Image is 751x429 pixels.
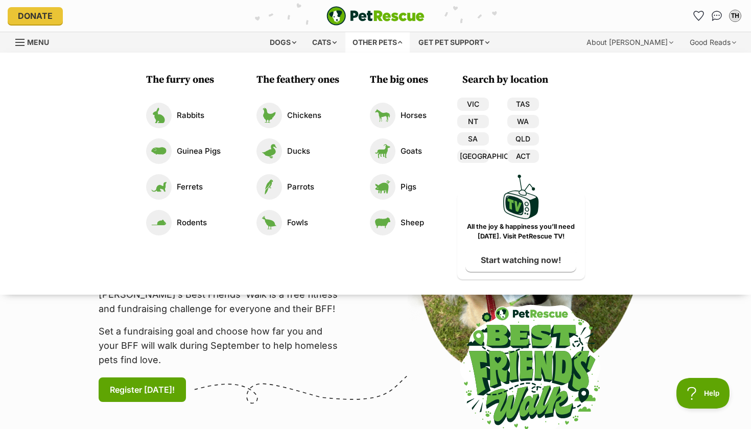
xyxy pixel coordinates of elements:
img: Parrots [256,174,282,200]
iframe: Help Scout Beacon - Open [676,378,731,409]
a: VIC [457,98,489,111]
p: Rabbits [177,110,204,122]
div: TH [730,11,740,21]
img: Goats [370,138,395,164]
div: About [PERSON_NAME] [579,32,680,53]
img: Rabbits [146,103,172,128]
p: Rodents [177,217,207,229]
a: Menu [15,32,56,51]
a: QLD [507,132,539,146]
p: Parrots [287,181,314,193]
img: Sheep [370,210,395,235]
p: All the joy & happiness you’ll need [DATE]. Visit PetRescue TV! [465,222,577,242]
div: Cats [305,32,344,53]
a: Fowls Fowls [256,210,334,235]
p: Fowls [287,217,308,229]
div: Dogs [263,32,303,53]
span: Register [DATE]! [110,384,175,396]
a: Pigs Pigs [370,174,427,200]
p: Set a fundraising goal and choose how far you and your BFF will walk during September to help hom... [99,324,344,367]
p: [PERSON_NAME]’s Best Friends' Walk is a free fitness and fundraising challenge for everyone and t... [99,288,344,316]
a: WA [507,115,539,128]
a: Guinea Pigs Guinea Pigs [146,138,221,164]
a: Favourites [690,8,707,24]
img: Chickens [256,103,282,128]
h3: The big ones [370,73,432,87]
a: Donate [8,7,63,25]
a: Chickens Chickens [256,103,334,128]
img: Rodents [146,210,172,235]
img: Ducks [256,138,282,164]
ul: Account quick links [690,8,743,24]
img: PetRescue TV logo [503,175,539,219]
a: Register [DATE]! [99,377,186,402]
img: Pigs [370,174,395,200]
p: Horses [401,110,427,122]
p: Ferrets [177,181,203,193]
div: Get pet support [411,32,497,53]
a: Rabbits Rabbits [146,103,221,128]
p: Guinea Pigs [177,146,221,157]
h3: Search by location [462,73,585,87]
a: Ferrets Ferrets [146,174,221,200]
p: Pigs [401,181,416,193]
a: Horses Horses [370,103,427,128]
p: Sheep [401,217,424,229]
a: ACT [507,150,539,163]
a: Sheep Sheep [370,210,427,235]
img: Horses [370,103,395,128]
a: Start watching now! [465,248,576,272]
img: Ferrets [146,174,172,200]
a: PetRescue [326,6,425,26]
a: Ducks Ducks [256,138,334,164]
a: Conversations [709,8,725,24]
img: logo-e224e6f780fb5917bec1dbf3a21bbac754714ae5b6737aabdf751b685950b380.svg [326,6,425,26]
a: [GEOGRAPHIC_DATA] [457,150,489,163]
div: Good Reads [683,32,743,53]
h3: The feathery ones [256,73,339,87]
a: Goats Goats [370,138,427,164]
a: Rodents Rodents [146,210,221,235]
img: Guinea Pigs [146,138,172,164]
div: Other pets [345,32,410,53]
img: chat-41dd97257d64d25036548639549fe6c8038ab92f7586957e7f3b1b290dea8141.svg [712,11,722,21]
h3: The furry ones [146,73,226,87]
img: Fowls [256,210,282,235]
p: Goats [401,146,422,157]
button: My account [727,8,743,24]
p: Ducks [287,146,310,157]
a: TAS [507,98,539,111]
p: Chickens [287,110,321,122]
span: Menu [27,38,49,46]
a: SA [457,132,489,146]
a: Parrots Parrots [256,174,334,200]
a: NT [457,115,489,128]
